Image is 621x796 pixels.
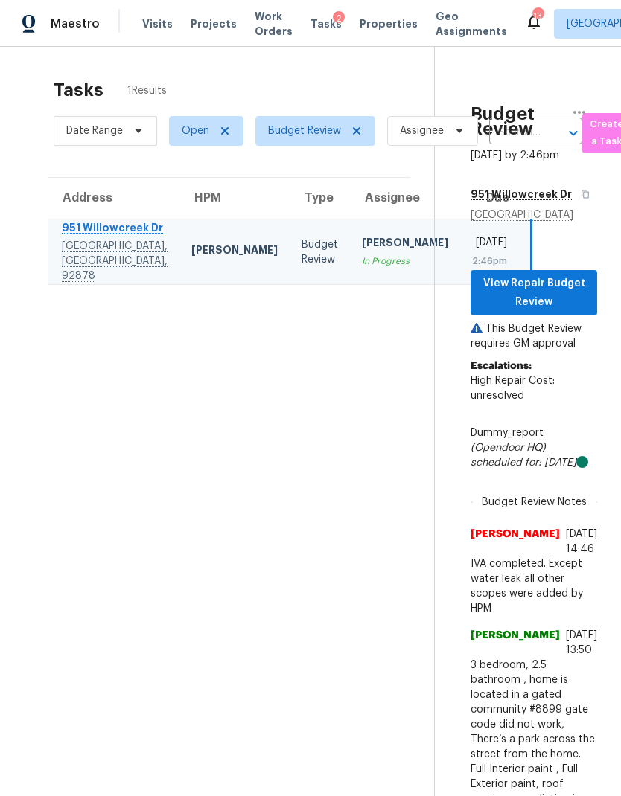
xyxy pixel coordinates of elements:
span: Tasks [310,19,342,29]
button: Open [563,123,584,144]
div: In Progress [362,254,448,269]
span: Projects [191,16,237,31]
i: (Opendoor HQ) [471,443,546,453]
button: View Repair Budget Review [471,270,597,315]
th: Assignee [350,178,460,219]
b: Escalations: [471,361,532,371]
th: Address [48,178,179,219]
h2: Tasks [54,83,103,97]
div: Dummy_report [471,426,597,470]
div: Budget Review [302,237,338,267]
span: Geo Assignments [436,9,507,39]
span: 1 Results [127,83,167,98]
span: Budget Review Notes [473,495,596,510]
i: scheduled for: [DATE] [471,458,576,468]
span: Date Range [66,123,123,138]
span: Work Orders [255,9,293,39]
span: View Repair Budget Review [483,275,585,311]
span: IVA completed. Except water leak all other scopes were added by HPM [471,556,597,616]
span: Assignee [400,123,444,138]
span: Visits [142,16,173,31]
span: Maestro [51,16,100,31]
div: 13 [532,9,543,24]
th: Type [290,178,350,219]
input: Search by address [489,121,541,144]
div: [PERSON_NAME] [191,243,278,261]
div: [DATE] by 2:46pm [471,148,559,163]
div: [PERSON_NAME] [362,235,448,254]
p: This Budget Review requires GM approval [471,321,597,351]
div: 2 [333,11,345,26]
span: High Repair Cost: unresolved [471,376,555,401]
span: [PERSON_NAME] [471,527,560,556]
span: Properties [360,16,418,31]
span: [PERSON_NAME] [471,628,560,658]
h2: Budget Review [471,106,561,136]
th: HPM [179,178,290,219]
span: Budget Review [268,123,341,138]
button: Copy Address [572,181,592,208]
span: Open [182,123,209,138]
span: [DATE] 13:50 [566,630,597,655]
span: [DATE] 14:46 [566,529,597,554]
